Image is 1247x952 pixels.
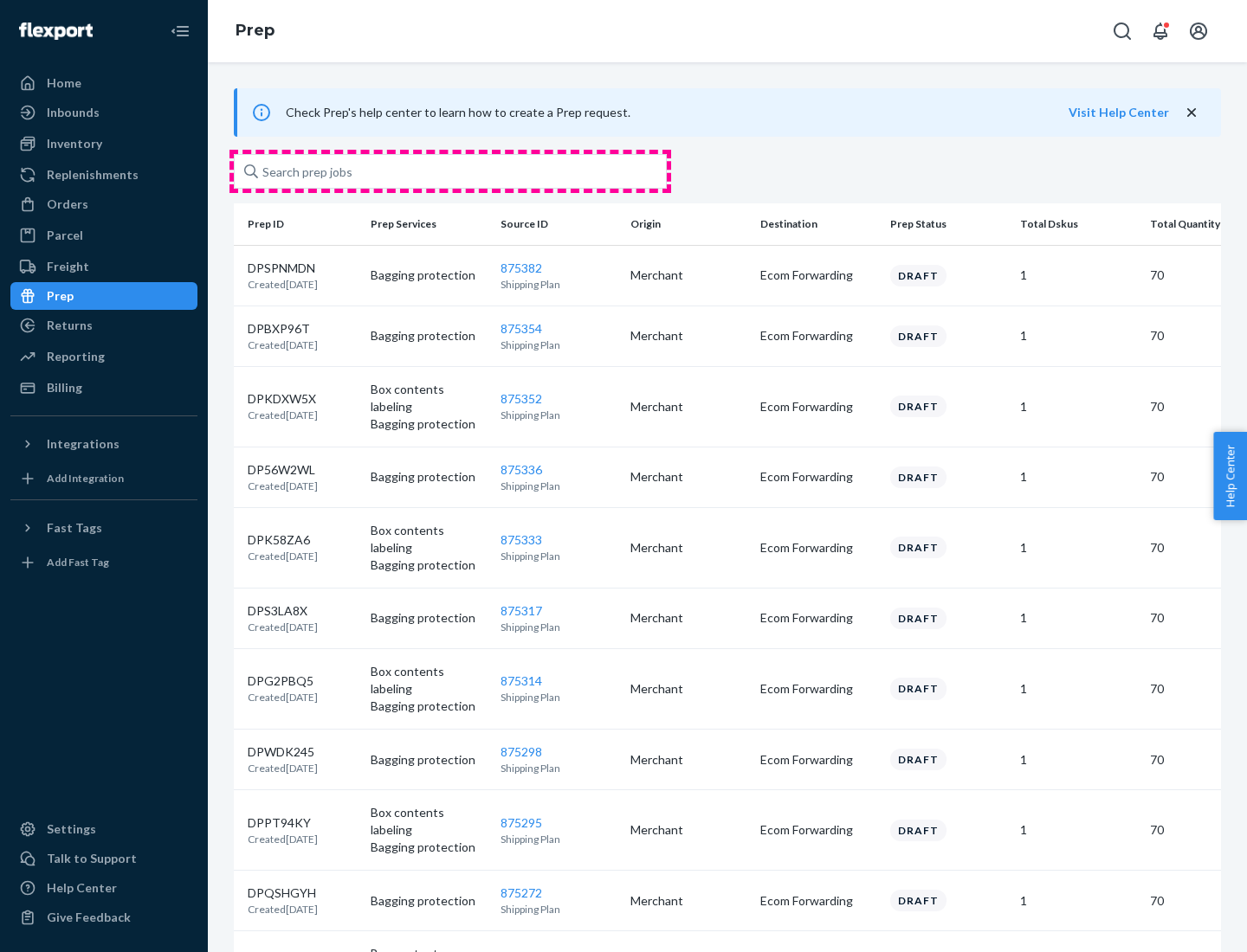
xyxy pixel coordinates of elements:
p: Ecom Forwarding [760,398,876,415]
p: Bagging protection [371,698,487,715]
button: Give Feedback [10,904,197,931]
a: Returns [10,312,197,339]
p: Ecom Forwarding [760,680,876,698]
p: Merchant [630,680,746,698]
div: Talk to Support [47,850,137,867]
div: Reporting [47,348,105,365]
p: Ecom Forwarding [760,609,876,627]
p: Created [DATE] [248,620,318,634]
th: Prep ID [234,203,364,245]
div: Draft [890,678,947,699]
a: Home [10,69,197,97]
p: Shipping Plan [501,902,617,917]
a: Inventory [10,130,197,158]
button: Open account menu [1181,14,1216,48]
p: Merchant [630,267,746,284]
th: Destination [753,203,883,245]
img: Flexport logo [19,23,93,40]
p: Ecom Forwarding [760,892,876,910]
p: Ecom Forwarding [760,751,876,769]
p: 1 [1020,398,1136,415]
div: Draft [890,608,947,629]
p: DPK58ZA6 [248,531,318,549]
button: Open notifications [1143,14,1178,48]
div: Draft [890,325,947,347]
a: Reporting [10,343,197,370]
p: 1 [1020,539,1136,556]
p: Created [DATE] [248,277,318,292]
p: Bagging protection [371,892,487,910]
div: Draft [890,265,947,286]
a: 875298 [501,744,542,759]
p: Merchant [630,821,746,839]
a: Parcel [10,222,197,249]
p: Created [DATE] [248,408,318,422]
button: Close Navigation [163,14,197,48]
p: Bagging protection [371,609,487,627]
div: Draft [890,396,947,417]
div: Draft [890,890,947,911]
p: DPWDK245 [248,743,318,761]
input: Search prep jobs [234,154,667,189]
a: 875295 [501,815,542,830]
p: Box contents labeling [371,804,487,839]
div: Help Center [47,879,117,897]
p: Shipping Plan [501,277,617,292]
a: 875333 [501,532,542,547]
div: Give Feedback [47,909,131,926]
div: Draft [890,537,947,558]
div: Draft [890,749,947,770]
p: Bagging protection [371,415,487,433]
a: Billing [10,374,197,402]
a: 875352 [501,391,542,406]
p: Merchant [630,468,746,486]
p: Created [DATE] [248,690,318,704]
p: Shipping Plan [501,338,617,352]
p: DPSPNMDN [248,260,318,277]
button: Open Search Box [1105,14,1140,48]
p: Merchant [630,327,746,344]
span: Help Center [1213,432,1247,520]
p: Merchant [630,609,746,627]
p: 1 [1020,609,1136,627]
div: Parcel [47,227,83,244]
p: Ecom Forwarding [760,821,876,839]
a: Replenishments [10,161,197,189]
div: Fast Tags [47,519,102,537]
ol: breadcrumbs [222,6,288,56]
div: Add Integration [47,471,124,486]
p: Ecom Forwarding [760,468,876,486]
p: Shipping Plan [501,620,617,634]
a: Prep [10,282,197,310]
a: Prep [236,21,275,40]
p: Merchant [630,751,746,769]
p: Created [DATE] [248,549,318,563]
p: Shipping Plan [501,690,617,704]
p: Box contents labeling [371,663,487,698]
div: Draft [890,820,947,841]
div: Add Fast Tag [47,555,109,569]
p: 1 [1020,751,1136,769]
a: Add Integration [10,465,197,492]
th: Prep Status [883,203,1013,245]
p: Ecom Forwarding [760,327,876,344]
p: Merchant [630,539,746,556]
a: Freight [10,253,197,280]
a: Help Center [10,874,197,902]
a: 875336 [501,462,542,477]
p: 1 [1020,680,1136,698]
a: 875314 [501,673,542,688]
div: Prep [47,287,74,305]
a: Inbounds [10,99,197,126]
p: Created [DATE] [248,761,318,775]
a: Orders [10,190,197,218]
div: Draft [890,466,947,488]
p: 1 [1020,267,1136,284]
div: Orders [47,196,88,213]
p: 1 [1020,821,1136,839]
p: Merchant [630,398,746,415]
p: Bagging protection [371,327,487,344]
a: 875272 [501,885,542,900]
th: Origin [623,203,753,245]
p: Bagging protection [371,267,487,284]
